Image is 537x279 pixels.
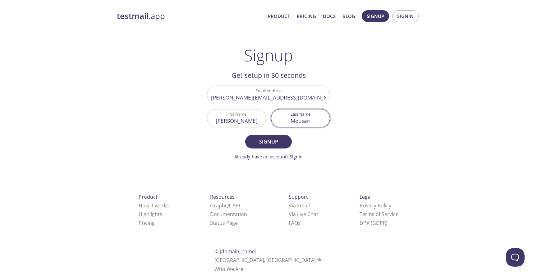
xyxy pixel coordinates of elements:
[367,12,384,20] span: Signup
[360,211,398,218] a: Terms of Service
[234,153,303,160] a: Already have an account? Signin
[289,211,318,218] a: Via Live Chat
[297,12,316,20] a: Pricing
[506,248,525,267] iframe: Help Scout Beacon - Open
[139,202,169,209] a: How it works
[139,211,162,218] a: Highlights
[214,266,243,272] a: Who We Are
[323,12,336,20] a: Docs
[360,193,372,200] span: Legal
[210,193,235,200] span: Resources
[392,10,419,22] button: Signin
[210,211,247,218] a: Documentation
[139,219,155,226] a: Pricing
[360,202,391,209] a: Privacy Policy
[117,11,263,21] a: testmail.app
[214,248,256,255] span: © [DOMAIN_NAME]
[210,202,240,209] a: GraphQL API
[117,11,149,21] strong: testmail
[245,135,292,148] button: Signup
[289,193,308,200] span: Support
[244,46,293,64] h1: Signup
[360,219,388,226] a: DPA (GDPR)
[289,219,301,226] a: FAQ
[298,219,301,226] span: s
[397,12,414,20] span: Signin
[342,12,355,20] a: Blog
[252,137,285,146] span: Signup
[289,202,310,209] a: Via Email
[210,219,238,226] a: Status Page
[362,10,389,22] button: Signup
[207,70,330,81] h2: Get setup in 30 seconds
[268,12,290,20] a: Product
[139,193,158,200] span: Product
[214,257,323,263] span: [GEOGRAPHIC_DATA], [GEOGRAPHIC_DATA]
